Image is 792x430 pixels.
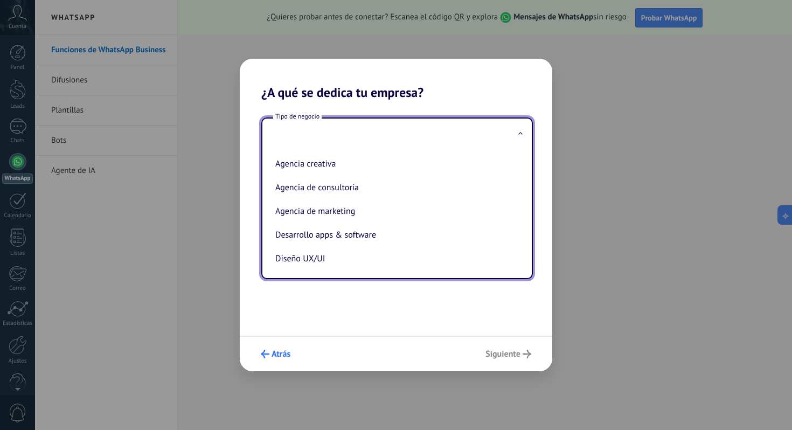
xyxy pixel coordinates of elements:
li: Agencia creativa [271,152,519,176]
h2: ¿A qué se dedica tu empresa? [240,59,552,100]
span: Tipo de negocio [273,112,322,121]
button: Atrás [256,345,295,363]
li: Diseño UX/UI [271,247,519,271]
span: Atrás [272,350,290,358]
li: Agencia de marketing [271,199,519,223]
li: Agencia de consultoría [271,176,519,199]
li: Desarrollo apps & software [271,223,519,247]
li: Seguridad de información [271,271,519,294]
